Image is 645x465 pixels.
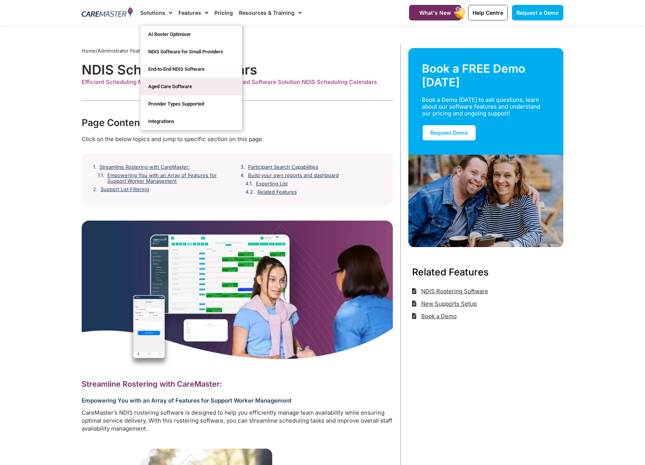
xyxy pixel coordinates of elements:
span: Request Demo [430,129,468,136]
span: Help Centre [473,9,503,16]
span: NDIS Rostering Software [419,285,488,297]
span: Request a Demo [516,9,559,16]
h3: Related Features [412,265,560,279]
a: Book a Demo [412,310,457,322]
div: Book a Demo [DATE] to ask questions, learn about our software features and understand our pricing... [422,96,541,117]
a: NDIS Rostering Software [412,285,488,297]
a: Participant Search Capabilities [248,164,318,170]
a: Streamline Rostering with CareMaster: [99,164,190,170]
a: Aged Care Software [141,78,242,95]
img: Support Worker and NDIS Participant out for a coffee. [408,155,563,247]
div: Book a FREE Demo [DATE] [422,62,550,89]
a: End-to-End NDIS Software [141,61,242,78]
a: Help Centre [468,5,508,20]
a: NDIS Software for Small Providers [141,43,242,61]
a: New Supports Setup [412,297,477,310]
a: Request a Demo [512,5,563,20]
a: Request Demo [422,124,476,141]
span: / / [82,48,217,54]
img: CareMaster Logo [82,7,133,19]
h1: NDIS Scheduling Calendars [82,62,393,78]
p: CareMaster’s NDIS rostering software is designed to help you efficiently manage team availability... [82,409,393,432]
a: AI Roster Optimiser [141,26,242,43]
h2: Streamline Rostering with CareMaster: [82,379,393,389]
a: Related Features [257,189,297,195]
span: Book a Demo [419,310,457,322]
a: What's New [409,5,461,20]
a: Provider Types Supported [141,95,242,113]
a: Build your own reports and dashboard [248,173,339,179]
div: Click on the below topics and jump to specific section on this page. [82,135,393,143]
span: What's New [419,9,451,16]
a: Empowering You with an Array of Features for Support Worker Management [107,173,234,184]
a: Home [82,48,96,54]
a: Support List Filtering [101,187,149,193]
a: Exporting List [256,181,288,187]
div: Efficient Scheduling Made Easy with CareMaster's Advanced Software Solution NDIS Scheduling Calen... [82,79,393,86]
a: Administrator Features [98,48,150,54]
h3: Empowering You with an Array of Features for Support Worker Management [82,397,393,404]
ul: Solutions [140,25,242,131]
a: Integrations [141,113,242,130]
span: New Supports Setup [419,297,477,310]
div: Page Contents [82,116,393,129]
